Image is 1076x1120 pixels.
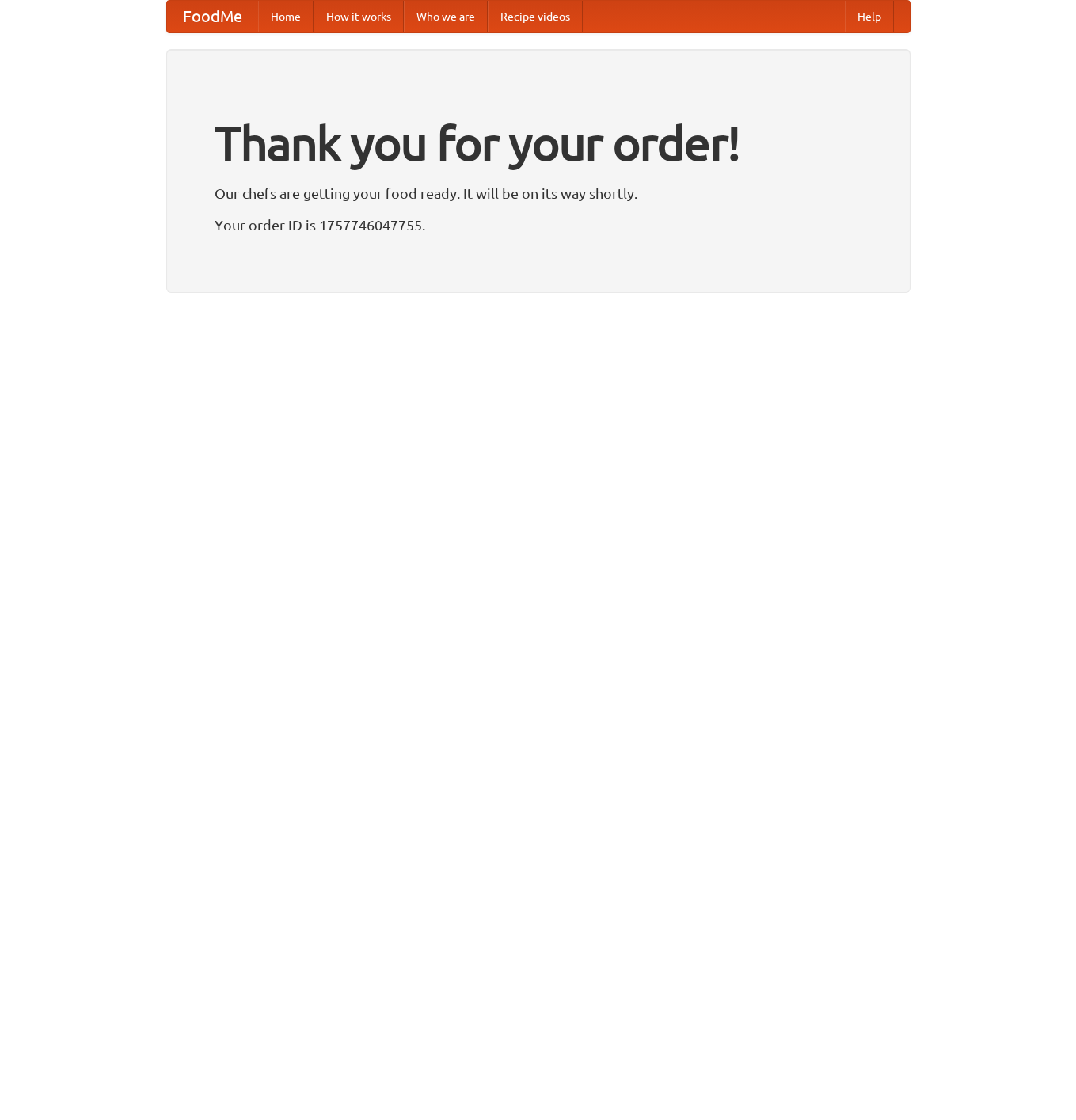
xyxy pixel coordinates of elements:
a: Recipe videos [488,1,583,32]
a: FoodMe [167,1,258,32]
a: Who we are [404,1,488,32]
a: Help [845,1,894,32]
a: Home [258,1,314,32]
a: How it works [314,1,404,32]
p: Our chefs are getting your food ready. It will be on its way shortly. [215,181,862,205]
h1: Thank you for your order! [215,105,862,181]
p: Your order ID is 1757746047755. [215,213,862,237]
